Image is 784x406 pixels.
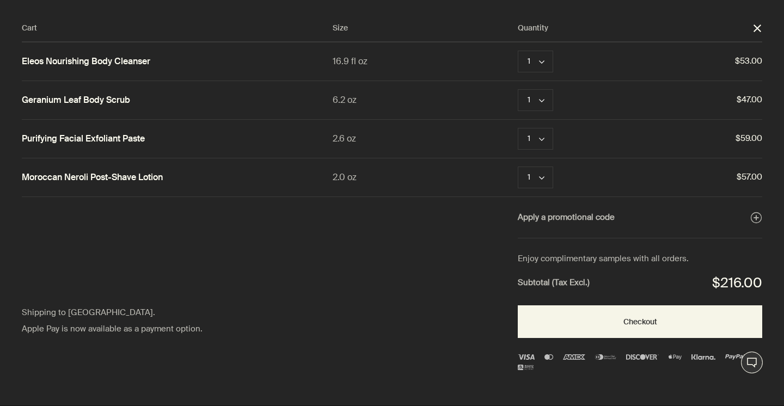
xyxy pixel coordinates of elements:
[595,354,617,360] img: diners-club-international-2
[725,354,745,360] img: PayPal Logo
[518,354,535,360] img: Visa Logo
[518,89,553,111] button: Quantity 1
[599,54,762,69] span: $53.00
[752,23,762,33] button: Close
[563,354,585,360] img: Amex Logo
[333,170,518,184] div: 2.0 oz
[22,22,333,35] div: Cart
[518,51,553,72] button: Quantity 1
[669,354,682,360] img: Apple Pay
[333,54,518,69] div: 16.9 fl oz
[518,305,762,338] button: Checkout
[518,167,553,188] button: Quantity 1
[691,354,715,360] img: klarna (1)
[518,276,590,290] strong: Subtotal (Tax Excl.)
[599,170,762,184] span: $57.00
[599,93,762,107] span: $47.00
[712,272,762,295] div: $216.00
[599,132,762,146] span: $59.00
[333,22,518,35] div: Size
[518,365,533,370] img: alipay-logo
[518,128,553,150] button: Quantity 1
[22,56,150,67] a: Eleos Nourishing Body Cleanser
[741,352,763,373] button: Live Assistance
[518,22,752,35] div: Quantity
[518,252,762,266] div: Enjoy complimentary samples with all orders.
[626,354,658,360] img: discover-3
[22,172,163,183] a: Moroccan Neroli Post-Shave Lotion
[22,322,244,336] div: Apple Pay is now available as a payment option.
[22,133,145,145] a: Purifying Facial Exfoliant Paste
[333,93,518,107] div: 6.2 oz
[22,306,244,320] div: Shipping to [GEOGRAPHIC_DATA].
[333,131,518,146] div: 2.6 oz
[518,211,762,225] button: Apply a promotional code
[22,95,130,106] a: Geranium Leaf Body Scrub
[544,354,553,360] img: Mastercard Logo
